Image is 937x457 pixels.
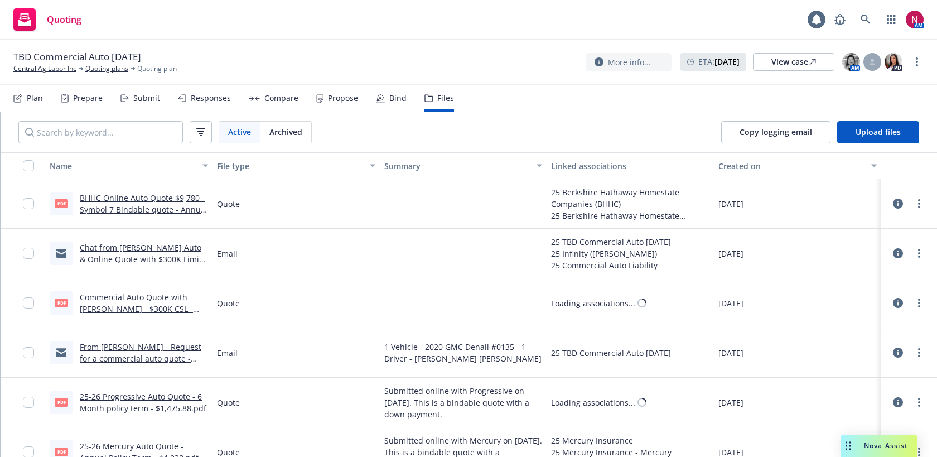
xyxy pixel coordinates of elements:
[23,297,34,309] input: Toggle Row Selected
[551,236,671,248] div: 25 TBD Commercial Auto [DATE]
[714,56,740,67] strong: [DATE]
[841,435,917,457] button: Nova Assist
[389,94,407,103] div: Bind
[771,54,816,70] div: View case
[718,160,864,172] div: Created on
[912,396,926,409] a: more
[85,64,128,74] a: Quoting plans
[23,347,34,358] input: Toggle Row Selected
[906,11,924,28] img: photo
[718,397,743,408] span: [DATE]
[721,121,830,143] button: Copy logging email
[45,152,212,179] button: Name
[27,94,43,103] div: Plan
[23,160,34,171] input: Select all
[912,197,926,210] a: more
[13,50,141,64] span: TBD Commercial Auto [DATE]
[47,15,81,24] span: Quoting
[217,297,240,309] span: Quote
[384,160,530,172] div: Summary
[910,55,924,69] a: more
[551,347,671,359] div: 25 TBD Commercial Auto [DATE]
[718,297,743,309] span: [DATE]
[217,347,238,359] span: Email
[55,199,68,208] span: pdf
[856,127,901,137] span: Upload files
[718,347,743,359] span: [DATE]
[80,242,202,276] a: Chat from [PERSON_NAME] Auto & Online Quote with $300K Limit Re: Central Ag Labor, Inc.
[551,186,709,210] div: 25 Berkshire Hathaway Homestate Companies (BHHC)
[264,94,298,103] div: Compare
[829,8,851,31] a: Report a Bug
[80,341,201,387] a: From [PERSON_NAME] - Request for a commercial auto quote - Copy of DL and vehicle Registration at...
[912,346,926,359] a: more
[269,126,302,138] span: Archived
[384,385,543,420] span: Submitted online with Progressive on [DATE]. This is a bindable quote with a down payment.
[212,152,380,179] button: File type
[880,8,902,31] a: Switch app
[551,435,709,446] div: 25 Mercury Insurance
[551,210,709,222] div: 25 Berkshire Hathaway Homestate Companies (BHHC), Berkshire Hathaway Homestate Insurance Company ...
[23,198,34,209] input: Toggle Row Selected
[718,198,743,210] span: [DATE]
[217,160,363,172] div: File type
[380,152,547,179] button: Summary
[9,4,86,35] a: Quoting
[217,198,240,210] span: Quote
[217,248,238,259] span: Email
[23,397,34,408] input: Toggle Row Selected
[842,53,860,71] img: photo
[437,94,454,103] div: Files
[80,193,207,227] a: BHHC Online Auto Quote $9,780 - Symbol 7 Bindable quote - Annual policy term.pdf
[714,152,881,179] button: Created on
[55,299,68,307] span: pdf
[740,127,812,137] span: Copy logging email
[23,248,34,259] input: Toggle Row Selected
[328,94,358,103] div: Propose
[551,297,635,309] div: Loading associations...
[608,56,651,68] span: More info...
[50,160,196,172] div: Name
[551,259,671,271] div: 25 Commercial Auto Liability
[55,398,68,406] span: pdf
[80,391,206,413] a: 25-26 Progressive Auto Quote - 6 Month policy term - $1,475.88.pdf
[384,341,543,364] span: 1 Vehicle - 2020 GMC Denali #0135 - 1 Driver - [PERSON_NAME] [PERSON_NAME]
[551,397,635,408] div: Loading associations...
[55,448,68,456] span: pdf
[837,121,919,143] button: Upload files
[551,248,671,259] div: 25 Infinity ([PERSON_NAME])
[753,53,834,71] a: View case
[547,152,714,179] button: Linked associations
[912,296,926,310] a: more
[13,64,76,74] a: Central Ag Labor Inc
[137,64,177,74] span: Quoting plan
[718,248,743,259] span: [DATE]
[698,56,740,68] span: ETA :
[228,126,251,138] span: Active
[841,435,855,457] div: Drag to move
[73,94,103,103] div: Prepare
[191,94,231,103] div: Responses
[885,53,902,71] img: photo
[864,441,908,450] span: Nova Assist
[133,94,160,103] div: Submit
[551,160,709,172] div: Linked associations
[18,121,183,143] input: Search by keyword...
[854,8,877,31] a: Search
[217,397,240,408] span: Quote
[80,292,193,338] a: Commercial Auto Quote with [PERSON_NAME] - $300K CSL - $2,935 - Annual premium / Symbol 1.pdf
[586,53,672,71] button: More info...
[912,247,926,260] a: more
